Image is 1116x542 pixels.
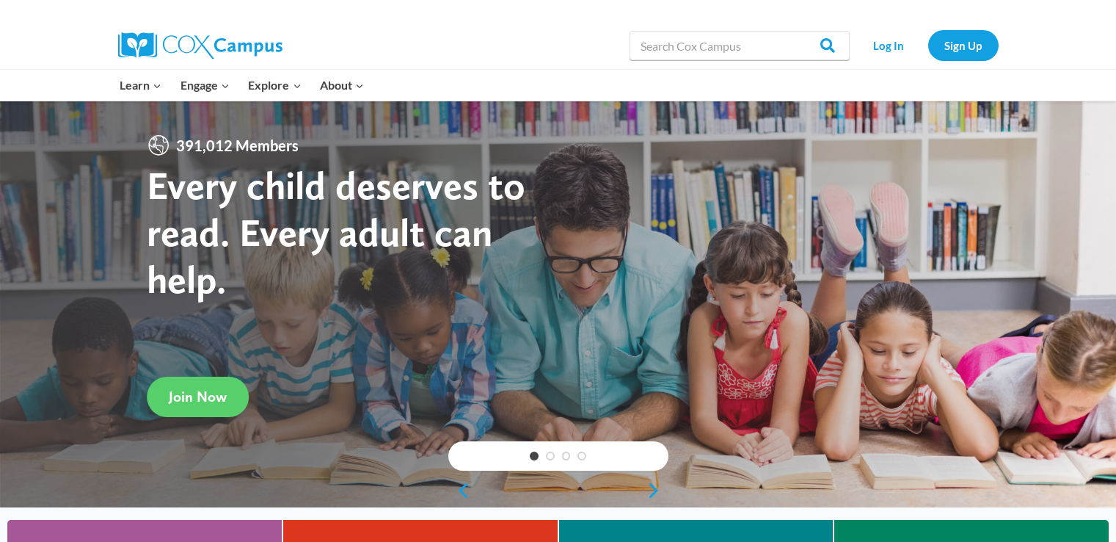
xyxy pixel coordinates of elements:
[180,76,230,95] span: Engage
[928,30,999,60] a: Sign Up
[448,482,470,499] a: previous
[857,30,921,60] a: Log In
[169,388,227,405] span: Join Now
[118,32,282,59] img: Cox Campus
[562,452,571,460] a: 3
[320,76,364,95] span: About
[111,70,373,101] nav: Primary Navigation
[857,30,999,60] nav: Secondary Navigation
[530,452,539,460] a: 1
[147,162,525,302] strong: Every child deserves to read. Every adult can help.
[120,76,161,95] span: Learn
[577,452,586,460] a: 4
[546,452,555,460] a: 2
[630,31,850,60] input: Search Cox Campus
[646,482,668,499] a: next
[448,476,668,505] div: content slider buttons
[170,134,304,157] span: 391,012 Members
[147,376,249,416] a: Join Now
[248,76,301,95] span: Explore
